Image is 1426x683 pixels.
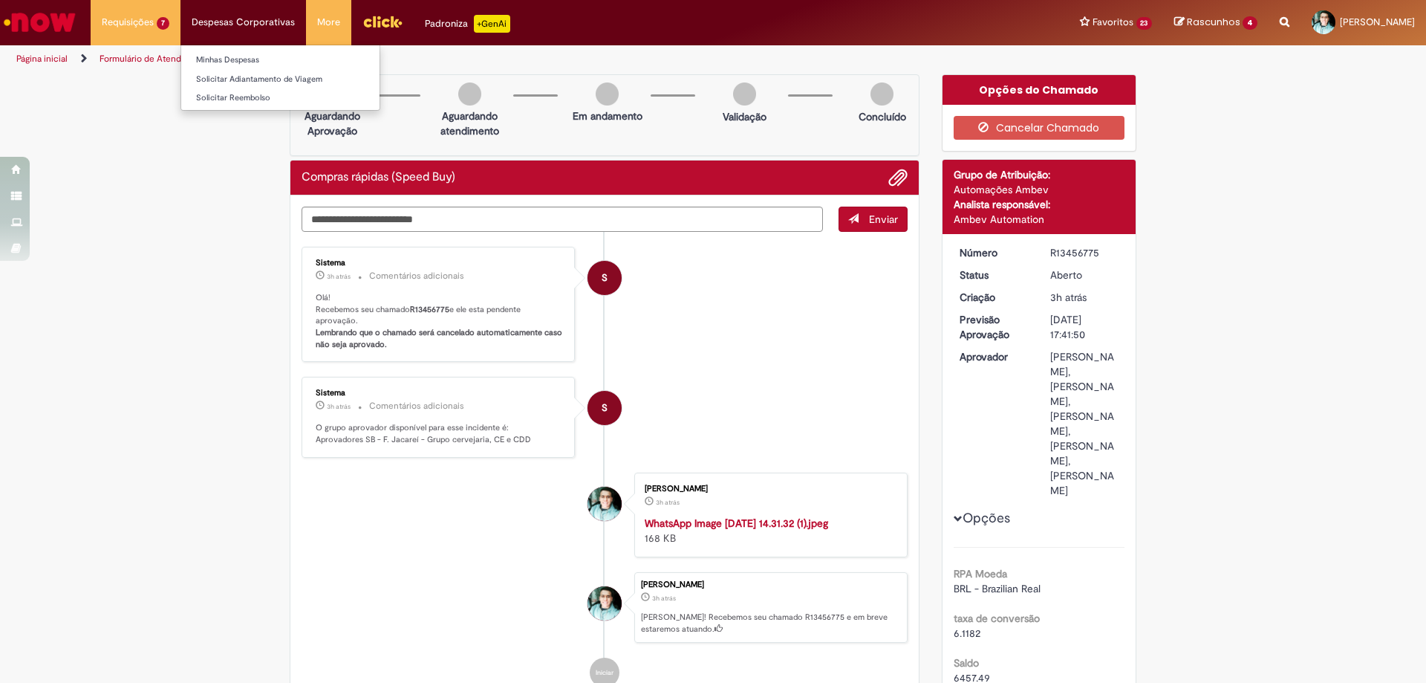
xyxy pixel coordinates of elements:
dt: Aprovador [948,349,1040,364]
a: Rascunhos [1174,16,1257,30]
div: System [587,391,622,425]
time: 28/08/2025 10:42:03 [327,402,351,411]
div: Jean Carlos Ramos Da Silva [587,586,622,621]
div: [PERSON_NAME] [645,485,892,493]
a: Formulário de Atendimento [100,53,209,65]
div: Ambev Automation [954,212,1125,227]
span: 3h atrás [1050,291,1087,304]
dt: Número [948,245,1040,260]
div: Sistema [316,389,563,398]
dt: Status [948,268,1040,282]
div: System [587,261,622,295]
span: More [317,15,340,30]
time: 28/08/2025 10:41:50 [652,594,676,603]
textarea: Digite sua mensagem aqui... [302,207,823,232]
p: Olá! Recebemos seu chamado e ele esta pendente aprovação. [316,292,563,351]
span: 6.1182 [954,627,980,640]
img: ServiceNow [1,7,78,37]
a: Página inicial [16,53,68,65]
div: Analista responsável: [954,197,1125,212]
span: S [602,390,608,426]
small: Comentários adicionais [369,270,464,282]
div: Grupo de Atribuição: [954,167,1125,182]
div: 28/08/2025 10:41:50 [1050,290,1119,305]
b: RPA Moeda [954,567,1007,580]
p: Aguardando atendimento [434,109,506,138]
img: img-circle-grey.png [458,82,481,106]
div: Opções do Chamado [942,75,1136,105]
span: [PERSON_NAME] [1340,16,1415,28]
span: Rascunhos [1187,15,1240,29]
span: 23 [1136,17,1153,30]
span: S [602,260,608,296]
div: Aberto [1050,268,1119,282]
div: Jean Carlos Ramos Da Silva [587,487,622,521]
b: Saldo [954,656,979,670]
b: Lembrando que o chamado será cancelado automaticamente caso não seja aprovado. [316,327,564,350]
time: 28/08/2025 10:41:50 [1050,291,1087,304]
a: Solicitar Reembolso [181,90,380,106]
button: Cancelar Chamado [954,116,1125,140]
p: O grupo aprovador disponível para esse incidente é: Aprovadores SB - F. Jacareí - Grupo cervejari... [316,422,563,445]
b: R13456775 [410,304,449,315]
span: 3h atrás [327,272,351,281]
span: BRL - Brazilian Real [954,582,1041,595]
span: Favoritos [1093,15,1133,30]
p: Aguardando Aprovação [296,109,368,138]
span: 7 [157,17,169,30]
div: [DATE] 17:41:50 [1050,312,1119,342]
div: Sistema [316,259,563,268]
a: WhatsApp Image [DATE] 14.31.32 (1).jpeg [645,517,828,530]
p: +GenAi [474,15,510,33]
a: Minhas Despesas [181,52,380,68]
p: Em andamento [573,109,642,123]
time: 28/08/2025 10:21:17 [656,498,680,507]
img: click_logo_yellow_360x200.png [362,10,403,33]
dt: Previsão Aprovação [948,312,1040,342]
ul: Trilhas de página [11,45,940,73]
div: [PERSON_NAME] [641,580,899,589]
small: Comentários adicionais [369,400,464,412]
p: Concluído [859,109,906,124]
li: Jean Carlos Ramos Da Silva [302,572,908,644]
a: Solicitar Adiantamento de Viagem [181,71,380,88]
div: Padroniza [425,15,510,33]
h2: Compras rápidas (Speed Buy) Histórico de tíquete [302,171,455,184]
img: img-circle-grey.png [870,82,893,106]
img: img-circle-grey.png [596,82,619,106]
img: img-circle-grey.png [733,82,756,106]
b: taxa de conversão [954,612,1040,625]
p: [PERSON_NAME]! Recebemos seu chamado R13456775 e em breve estaremos atuando. [641,612,899,635]
span: Enviar [869,213,898,226]
div: Automações Ambev [954,182,1125,197]
span: 3h atrás [652,594,676,603]
span: Despesas Corporativas [192,15,295,30]
dt: Criação [948,290,1040,305]
button: Adicionar anexos [888,168,908,187]
div: [PERSON_NAME], [PERSON_NAME], [PERSON_NAME], [PERSON_NAME], [PERSON_NAME] [1050,349,1119,498]
ul: Despesas Corporativas [180,45,380,111]
span: Requisições [102,15,154,30]
time: 28/08/2025 10:42:04 [327,272,351,281]
div: R13456775 [1050,245,1119,260]
span: 4 [1243,16,1257,30]
span: 3h atrás [656,498,680,507]
p: Validação [723,109,766,124]
span: 3h atrás [327,402,351,411]
button: Enviar [839,207,908,232]
div: 168 KB [645,516,892,546]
